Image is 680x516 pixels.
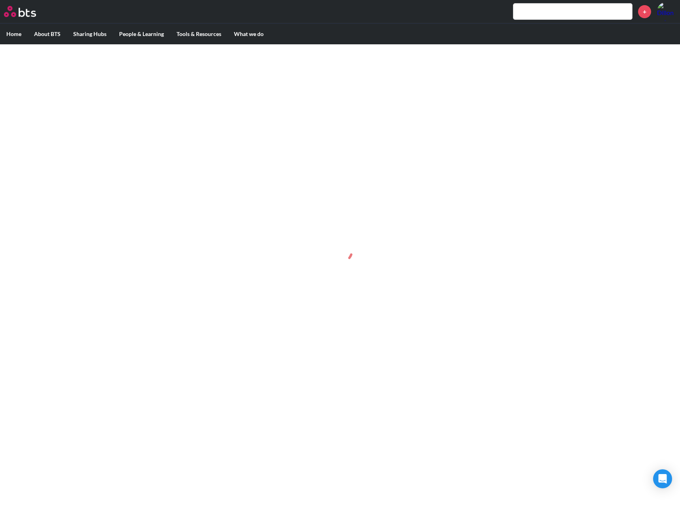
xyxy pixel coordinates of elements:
[113,24,170,44] label: People & Learning
[67,24,113,44] label: Sharing Hubs
[4,6,51,17] a: Go home
[657,2,676,21] a: Profile
[228,24,270,44] label: What we do
[638,5,651,18] a: +
[28,24,67,44] label: About BTS
[657,2,676,21] img: Dillon Lee
[653,469,672,488] div: Open Intercom Messenger
[4,6,36,17] img: BTS Logo
[170,24,228,44] label: Tools & Resources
